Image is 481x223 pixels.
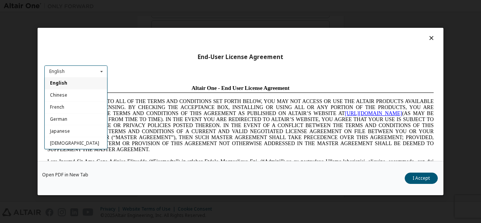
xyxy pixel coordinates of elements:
span: IF YOU DO NOT AGREE TO ALL OF THE TERMS AND CONDITIONS SET FORTH BELOW, YOU MAY NOT ACCESS OR USE... [3,17,389,70]
div: End-User License Agreement [44,53,437,61]
div: English [49,69,65,74]
a: Open PDF in New Tab [42,173,88,177]
span: German [50,116,67,122]
span: Chinese [50,92,67,99]
span: Altair One - End User License Agreement [147,3,245,9]
a: [URL][DOMAIN_NAME] [301,29,358,34]
button: I Accept [405,173,438,184]
span: Lore Ipsumd Sit Ame Cons Adipisc Elitseddo (“Eiusmodte”) in utlabor Etdolo Magnaaliqua Eni. (“Adm... [3,77,389,130]
span: English [50,80,67,86]
span: [DEMOGRAPHIC_DATA] [50,140,99,146]
span: French [50,104,64,110]
span: Japanese [50,128,70,134]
